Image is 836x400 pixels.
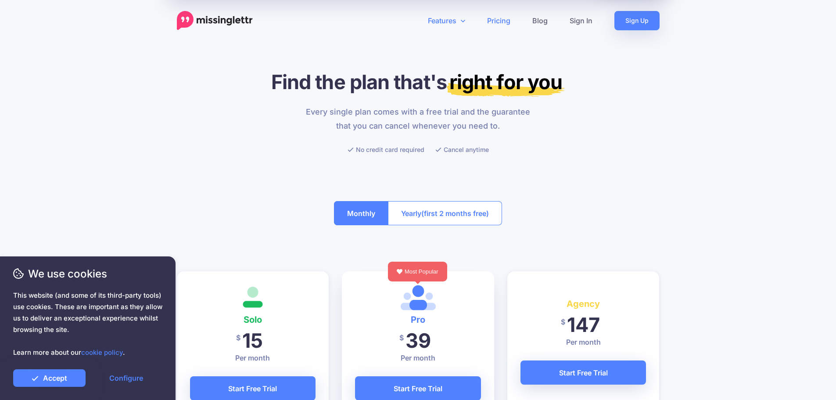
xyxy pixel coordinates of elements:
p: Every single plan comes with a free trial and the guarantee that you can cancel whenever you need... [301,105,535,133]
button: Monthly [334,201,388,225]
mark: right for you [447,70,565,97]
a: Configure [90,369,162,387]
a: cookie policy [81,348,123,357]
p: Per month [190,353,316,363]
a: Sign Up [614,11,660,30]
a: Home [177,11,253,30]
span: $ [399,328,404,348]
span: $ [561,312,565,332]
a: Sign In [559,11,603,30]
li: No credit card required [348,144,424,155]
span: $ [236,328,240,348]
h4: Solo [190,313,316,327]
a: Blog [521,11,559,30]
li: Cancel anytime [435,144,489,155]
div: Most Popular [388,262,447,281]
a: Accept [13,369,86,387]
h4: Agency [520,297,646,311]
a: Start Free Trial [520,360,646,385]
p: Per month [355,353,481,363]
span: This website (and some of its third-party tools) use cookies. These are important as they allow u... [13,290,162,358]
h1: Find the plan that's [177,70,660,94]
a: Features [417,11,476,30]
a: Pricing [476,11,521,30]
span: 147 [567,313,600,337]
span: 39 [405,328,431,353]
span: We use cookies [13,266,162,281]
span: (first 2 months free) [421,206,489,220]
button: Yearly(first 2 months free) [388,201,502,225]
h4: Pro [355,313,481,327]
p: Per month [520,337,646,347]
span: 15 [242,328,263,353]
